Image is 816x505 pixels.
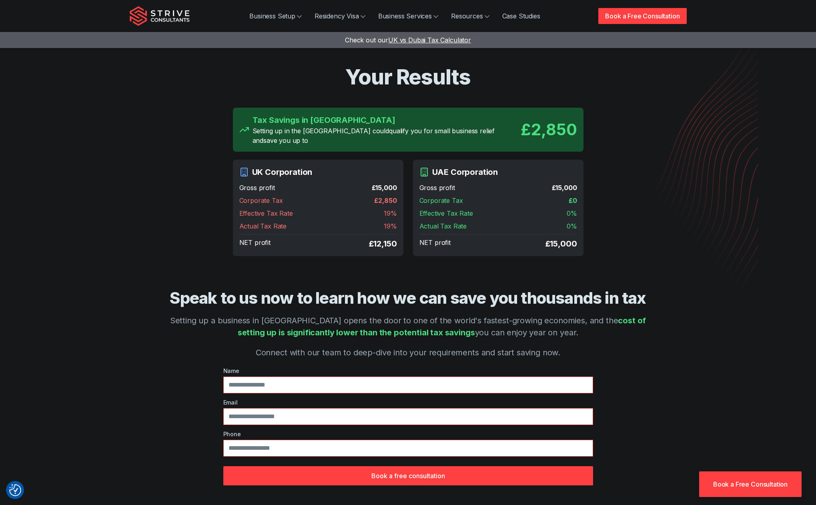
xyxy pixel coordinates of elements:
[419,208,473,218] span: Effective Tax Rate
[162,339,655,359] p: Connect with our team to deep-dive into your requirements and start saving now.
[445,8,496,24] a: Resources
[419,221,467,231] span: Actual Tax Rate
[345,36,471,44] a: Check out ourUK vs Dubai Tax Calculator
[374,196,397,205] span: £ 2,850
[223,430,593,438] label: Phone
[239,221,287,231] span: Actual Tax Rate
[162,315,655,339] p: Setting up a business in [GEOGRAPHIC_DATA] opens the door to one of the world's fastest-growing e...
[384,221,397,231] span: 19 %
[567,221,577,231] span: 0 %
[9,484,21,496] img: Revisit consent button
[569,196,577,205] span: £ 0
[308,8,372,24] a: Residency Visa
[162,64,655,90] h1: Your Results
[552,183,577,192] span: £ 15,000
[432,166,498,178] h3: UAE Corporation
[239,196,283,205] span: Corporate Tax
[223,367,593,375] label: Name
[419,183,455,192] span: Gross profit
[253,126,521,145] p: Setting up in the [GEOGRAPHIC_DATA] could qualify you for small business relief and save you up to
[223,398,593,407] label: Email
[369,238,397,250] span: £ 12,150
[598,8,686,24] a: Book a Free Consultation
[545,238,577,250] span: £ 15,000
[243,8,308,24] a: Business Setup
[419,196,463,205] span: Corporate Tax
[372,183,397,192] span: £ 15,000
[253,114,521,126] h3: Tax Savings in [GEOGRAPHIC_DATA]
[239,238,271,250] span: NET profit
[521,118,577,142] div: £ 2,850
[699,471,802,497] a: Book a Free Consultation
[130,6,190,26] img: Strive Consultants
[162,288,655,308] h2: Speak to us now to learn how we can save you thousands in tax
[496,8,547,24] a: Case Studies
[388,36,471,44] span: UK vs Dubai Tax Calculator
[223,466,593,485] button: Book a free consultation
[567,208,577,218] span: 0 %
[239,183,275,192] span: Gross profit
[9,484,21,496] button: Consent Preferences
[239,208,293,218] span: Effective Tax Rate
[384,208,397,218] span: 19 %
[252,166,313,178] h3: UK Corporation
[419,238,451,250] span: NET profit
[372,8,445,24] a: Business Services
